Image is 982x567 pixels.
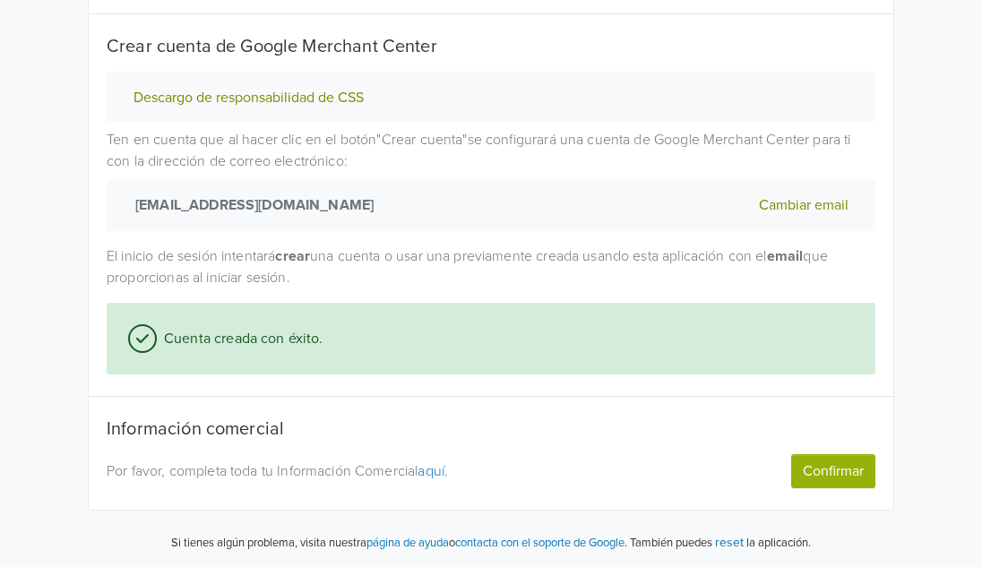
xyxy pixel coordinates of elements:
[107,245,875,288] p: El inicio de sesión intentará una cuenta o usar una previamente creada usando esta aplicación con...
[171,535,627,553] p: Si tienes algún problema, visita nuestra o .
[157,328,323,349] span: Cuenta creada con éxito.
[627,532,811,553] p: También puedes la aplicación.
[366,536,449,550] a: página de ayuda
[107,460,676,482] p: Por favor, completa toda tu Información Comercial
[107,129,875,231] p: Ten en cuenta que al hacer clic en el botón " Crear cuenta " se configurará una cuenta de Google ...
[107,418,875,440] h5: Información comercial
[275,247,310,265] strong: crear
[128,194,374,216] strong: [EMAIL_ADDRESS][DOMAIN_NAME]
[754,193,854,217] button: Cambiar email
[107,36,875,57] h5: Crear cuenta de Google Merchant Center
[715,532,744,553] button: reset
[418,462,448,480] a: aquí.
[455,536,625,550] a: contacta con el soporte de Google
[128,89,369,107] button: Descargo de responsabilidad de CSS
[767,247,804,265] strong: email
[791,454,875,488] button: Confirmar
